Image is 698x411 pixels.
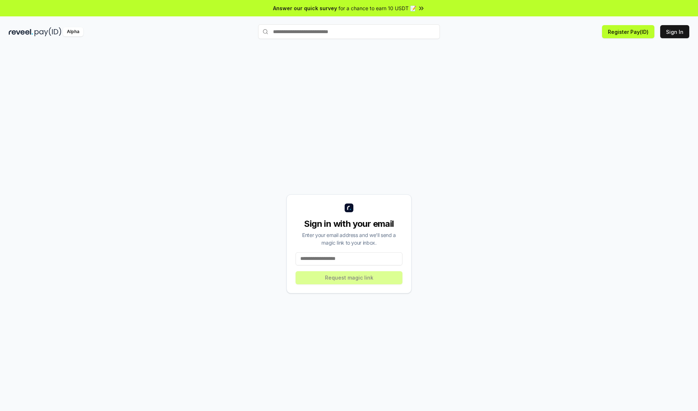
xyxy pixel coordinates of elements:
button: Sign In [660,25,689,38]
button: Register Pay(ID) [602,25,654,38]
div: Enter your email address and we’ll send a magic link to your inbox. [296,231,402,246]
div: Alpha [63,27,83,36]
img: logo_small [345,203,353,212]
img: pay_id [35,27,61,36]
img: reveel_dark [9,27,33,36]
span: for a chance to earn 10 USDT 📝 [338,4,416,12]
span: Answer our quick survey [273,4,337,12]
div: Sign in with your email [296,218,402,230]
